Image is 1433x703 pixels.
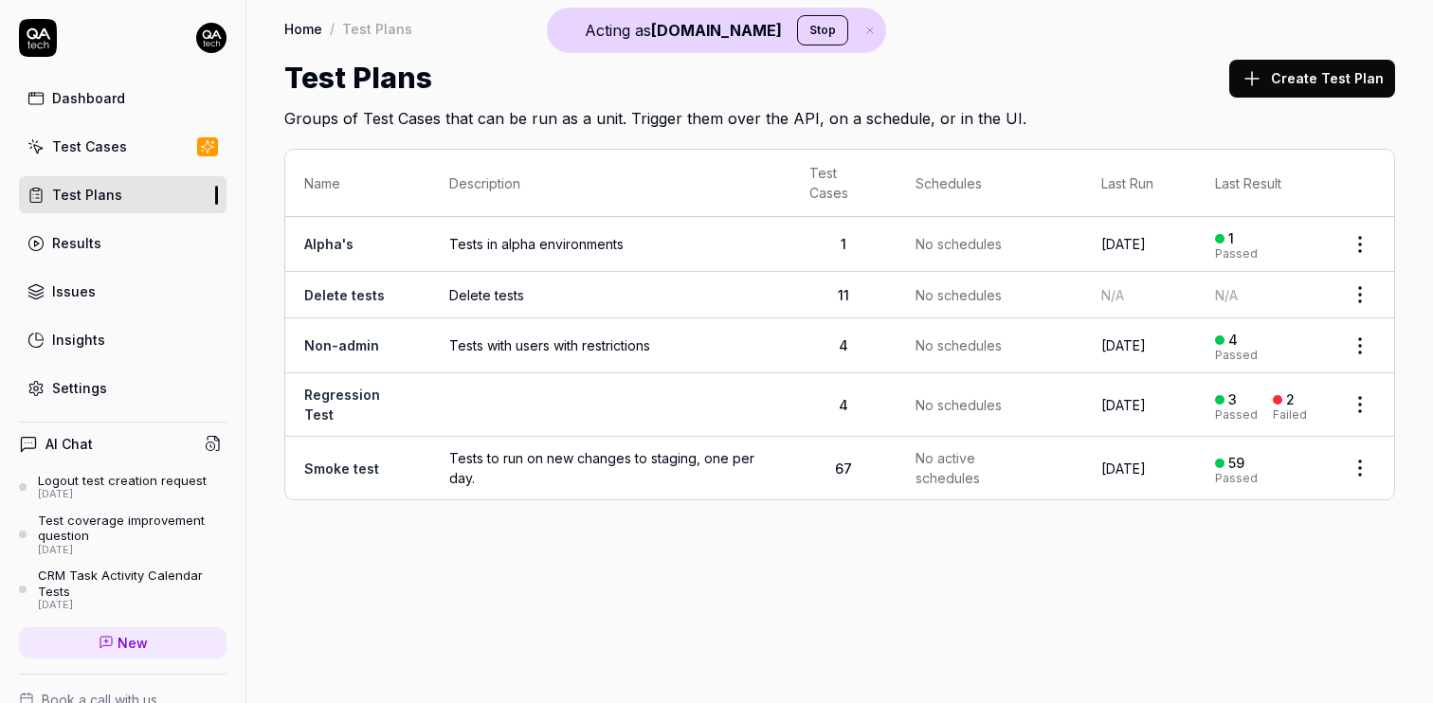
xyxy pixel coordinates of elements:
th: Description [430,150,790,217]
div: [DATE] [38,599,227,612]
div: Test coverage improvement question [38,513,227,544]
h1: Test Plans [284,57,432,99]
span: N/A [1101,287,1124,303]
span: N/A [1215,287,1238,303]
div: 4 [1228,332,1238,349]
a: Settings [19,370,227,406]
span: 4 [839,397,848,413]
span: No schedules [916,234,1002,254]
a: Insights [19,321,227,358]
span: No schedules [916,285,1002,305]
a: Results [19,225,227,261]
a: Non-admin [304,337,379,353]
a: Regression Test [304,387,380,423]
div: CRM Task Activity Calendar Tests [38,568,227,599]
th: Test Cases [790,150,897,217]
div: Passed [1215,248,1258,260]
div: Failed [1273,409,1307,421]
a: Test coverage improvement question[DATE] [19,513,227,556]
span: Tests to run on new changes to staging, one per day. [449,448,771,488]
a: Test Plans [19,176,227,213]
div: Logout test creation request [38,473,207,488]
th: Last Run [1082,150,1196,217]
th: Name [285,150,430,217]
a: Alpha's [304,236,354,252]
div: 2 [1286,391,1295,408]
a: CRM Task Activity Calendar Tests[DATE] [19,568,227,611]
button: Stop [797,15,848,45]
div: Passed [1215,409,1258,421]
a: New [19,627,227,658]
div: Passed [1215,473,1258,484]
span: 67 [835,460,852,477]
img: 7ccf6c19-61ad-4a6c-8811-018b02a1b829.jpg [196,23,227,53]
span: 4 [839,337,848,353]
span: Tests in alpha environments [449,234,771,254]
div: Test Plans [342,19,412,38]
a: Delete tests [304,287,385,303]
div: Insights [52,330,105,350]
span: Tests with users with restrictions [449,335,771,355]
div: [DATE] [38,544,227,557]
div: Dashboard [52,88,125,108]
div: 59 [1228,455,1244,472]
div: 3 [1228,391,1237,408]
span: Delete tests [449,285,771,305]
span: 1 [841,236,846,252]
span: New [118,633,148,653]
th: Last Result [1196,150,1326,217]
time: [DATE] [1101,236,1146,252]
a: Home [284,19,322,38]
div: Test Plans [52,185,122,205]
h2: Groups of Test Cases that can be run as a unit. Trigger them over the API, on a schedule, or in t... [284,99,1395,130]
div: Results [52,233,101,253]
h4: AI Chat [45,434,93,454]
div: / [330,19,335,38]
button: Create Test Plan [1229,60,1395,98]
div: Issues [52,281,96,301]
a: Test Cases [19,128,227,165]
time: [DATE] [1101,337,1146,353]
a: Issues [19,273,227,310]
div: Settings [52,378,107,398]
span: No schedules [916,395,1002,415]
a: Logout test creation request[DATE] [19,473,227,501]
div: 1 [1228,230,1234,247]
time: [DATE] [1101,460,1146,477]
a: Dashboard [19,80,227,117]
div: Test Cases [52,136,127,156]
div: [DATE] [38,488,207,501]
time: [DATE] [1101,397,1146,413]
span: 11 [838,287,849,303]
th: Schedules [897,150,1082,217]
a: Smoke test [304,460,379,477]
div: Passed [1215,350,1258,361]
span: No active schedules [916,448,1041,488]
span: No schedules [916,335,1002,355]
